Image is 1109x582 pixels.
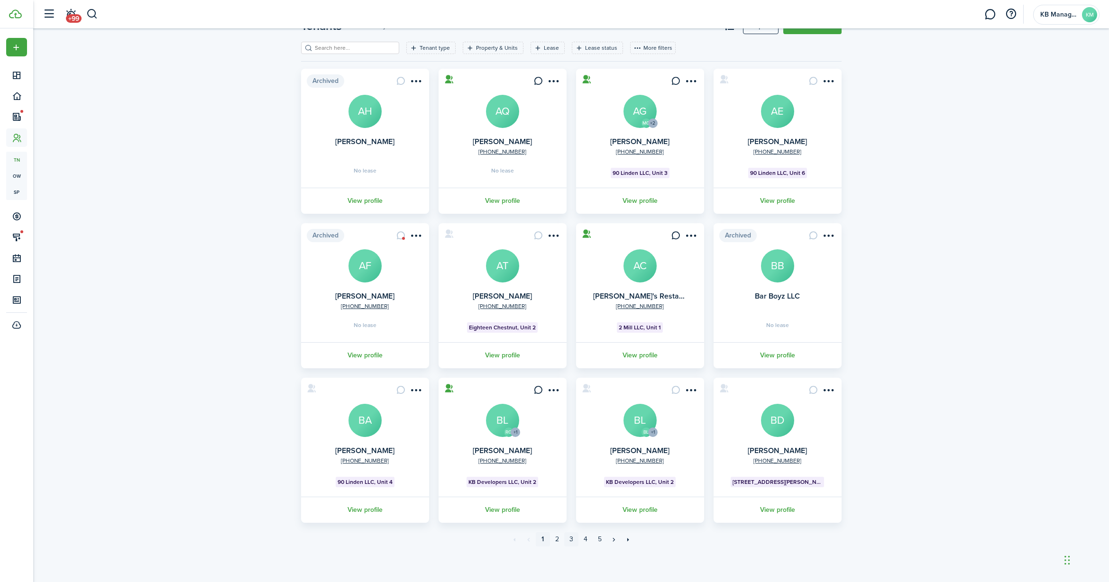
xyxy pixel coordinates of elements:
avatar-counter: +1 [648,427,658,437]
span: KB Developers LLC, Unit 2 [606,478,674,486]
a: [PHONE_NUMBER] [478,147,526,156]
avatar-text: BD [761,404,794,437]
a: [PHONE_NUMBER] [341,302,389,310]
span: 90 Linden LLC, Unit 6 [750,169,805,177]
a: [PERSON_NAME] [335,136,394,147]
span: 90 Linden LLC, Unit 4 [338,478,393,486]
filter-tag: Open filter [406,42,456,54]
a: Notifications [62,2,80,27]
a: AH [348,95,382,128]
a: ow [6,168,27,184]
a: AG [623,95,657,128]
span: [STREET_ADDRESS][PERSON_NAME] [733,478,822,486]
filter-tag: Open filter [463,42,523,54]
a: First [507,532,522,546]
a: AC [623,249,657,282]
a: AF [348,249,382,282]
a: AQ [486,95,519,128]
a: View profile [575,497,706,523]
button: Open menu [683,231,698,244]
a: Last [621,532,635,546]
filter-tag-label: Tenant type [420,44,450,52]
span: No lease [354,322,376,328]
a: [PERSON_NAME] [473,291,532,301]
a: [PERSON_NAME] [748,445,807,456]
filter-tag-label: Property & Units [476,44,518,52]
filter-tag: Open filter [572,42,623,54]
button: Open menu [546,76,561,89]
a: Bar Boyz LLC [755,291,800,301]
a: [PERSON_NAME] [748,136,807,147]
avatar-text: BL [623,404,657,437]
a: [PHONE_NUMBER] [753,147,801,156]
a: sp [6,184,27,200]
a: [PHONE_NUMBER] [753,456,801,465]
span: Eighteen Chestnut, Unit 2 [469,323,536,332]
a: 5 [593,532,607,546]
input: Search here... [312,44,396,53]
button: Search [86,6,98,22]
button: Open sidebar [40,5,58,23]
span: No lease [766,322,789,328]
a: [PHONE_NUMBER] [341,456,389,465]
button: More filters [630,42,676,54]
a: AE [761,95,794,128]
a: Messaging [981,2,999,27]
button: Open menu [683,385,698,398]
span: KB Developers LLC, Unit 2 [468,478,536,486]
a: tn [6,152,27,168]
avatar-text: BB [761,249,794,282]
span: No lease [491,168,514,173]
a: 4 [578,532,593,546]
span: KB Management Solution [1040,11,1078,18]
button: Open menu [821,76,836,89]
a: View profile [437,188,568,214]
a: View profile [575,188,706,214]
avatar-counter: +2 [648,118,658,128]
a: [PERSON_NAME]'s Restarant Corp x [593,291,717,301]
button: Open menu [6,38,27,56]
a: View profile [300,342,431,368]
a: [PERSON_NAME] [335,291,394,301]
span: No lease [354,168,376,173]
a: [PHONE_NUMBER] [478,456,526,465]
button: Open menu [683,76,698,89]
button: Open menu [821,385,836,398]
a: 1 [536,532,550,546]
a: View profile [712,188,843,214]
avatar-text: RG [504,427,513,437]
filter-tag-label: Lease [544,44,559,52]
button: Open menu [408,76,423,89]
span: 90 Linden LLC, Unit 3 [613,169,668,177]
div: Drag [1064,546,1070,574]
a: [PERSON_NAME] [610,445,669,456]
a: Next [607,532,621,546]
a: BL [486,404,519,437]
button: Open resource center [1003,6,1019,22]
a: View profile [437,342,568,368]
a: [PHONE_NUMBER] [616,147,664,156]
a: 3 [564,532,578,546]
a: [PHONE_NUMBER] [616,302,664,310]
a: [PERSON_NAME] [473,136,532,147]
a: 2 [550,532,564,546]
a: [PERSON_NAME] [473,445,532,456]
a: View profile [437,497,568,523]
a: [PHONE_NUMBER] [478,302,526,310]
avatar-text: BL [642,427,651,437]
a: View profile [712,342,843,368]
a: BA [348,404,382,437]
iframe: Chat Widget [946,480,1109,582]
span: Archived [307,74,344,88]
button: Open menu [408,385,423,398]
